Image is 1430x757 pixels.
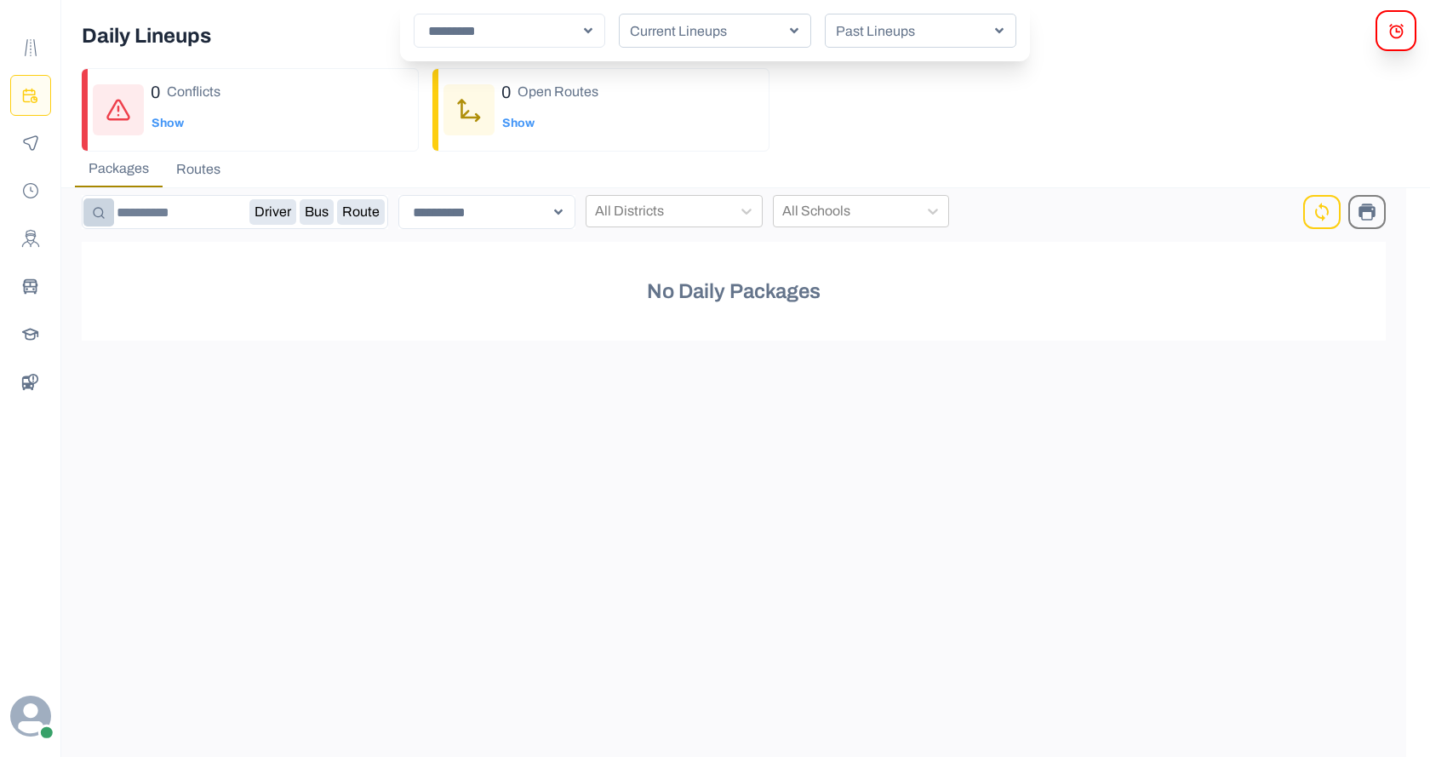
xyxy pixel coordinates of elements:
[249,199,296,225] button: Driver
[623,21,792,42] p: Current Lineups
[501,79,511,105] p: 0
[10,313,51,354] button: Schools
[1348,195,1386,229] button: Print Packages
[10,696,51,737] svg: avatar
[647,276,821,307] p: No Daily Packages
[10,266,51,307] button: Buses
[75,152,163,187] button: Packages
[10,218,51,259] button: Drivers
[10,75,51,116] button: Planning
[151,106,185,141] button: Show
[10,170,51,211] button: Payroll
[10,27,51,68] button: Route Templates
[300,199,334,225] button: Bus
[10,361,51,402] button: BusData
[337,199,385,225] button: Route
[501,106,535,141] button: Show
[151,79,160,105] p: 0
[163,152,234,187] button: Routes
[829,21,998,42] p: Past Lineups
[1305,195,1339,229] button: Sync Filters
[518,82,598,102] p: Open Routes
[10,123,51,163] button: Monitoring
[1376,10,1416,51] button: alerts Modal
[167,82,220,102] p: Conflicts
